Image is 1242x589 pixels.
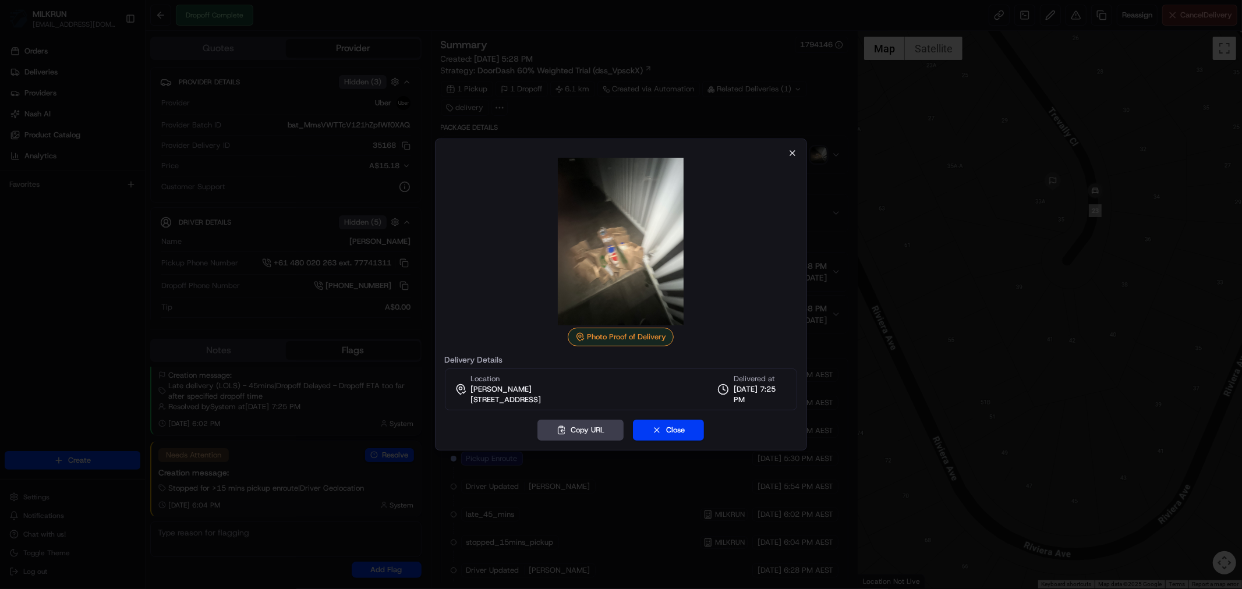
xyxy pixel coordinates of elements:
[537,158,705,325] img: photo_proof_of_delivery image
[734,384,787,405] span: [DATE] 7:25 PM
[633,420,704,441] button: Close
[445,356,798,364] label: Delivery Details
[471,384,532,395] span: [PERSON_NAME]
[471,374,500,384] span: Location
[471,395,542,405] span: [STREET_ADDRESS]
[568,328,674,346] div: Photo Proof of Delivery
[537,420,624,441] button: Copy URL
[734,374,787,384] span: Delivered at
